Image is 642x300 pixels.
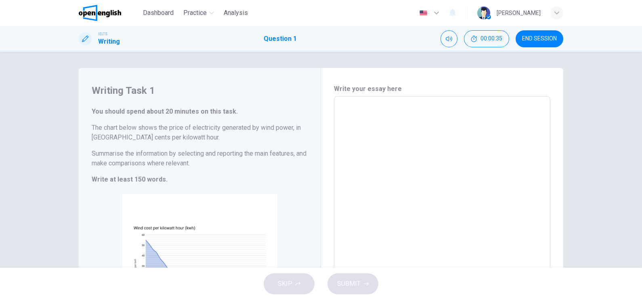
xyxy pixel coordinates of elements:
[140,6,177,20] button: Dashboard
[220,6,251,20] button: Analysis
[418,10,428,16] img: en
[79,5,140,21] a: OpenEnglish logo
[522,36,557,42] span: END SESSION
[92,175,168,183] strong: Write at least 150 words.
[180,6,217,20] button: Practice
[480,36,502,42] span: 00:00:35
[92,123,308,142] h6: The chart below shows the price of electricity generated by wind power, in [GEOGRAPHIC_DATA] cent...
[464,30,509,47] div: Hide
[224,8,248,18] span: Analysis
[477,6,490,19] img: Profile picture
[334,84,550,94] h6: Write your essay here
[92,149,308,168] h6: Summarise the information by selecting and reporting the main features, and make comparisons wher...
[497,8,541,18] div: [PERSON_NAME]
[464,30,509,47] button: 00:00:35
[143,8,174,18] span: Dashboard
[92,84,308,97] h4: Writing Task 1
[98,31,107,37] span: IELTS
[92,107,308,116] h6: You should spend about 20 minutes on this task.
[516,30,563,47] button: END SESSION
[98,37,120,46] h1: Writing
[183,8,207,18] span: Practice
[79,5,121,21] img: OpenEnglish logo
[441,30,457,47] div: Mute
[264,34,297,44] h1: Question 1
